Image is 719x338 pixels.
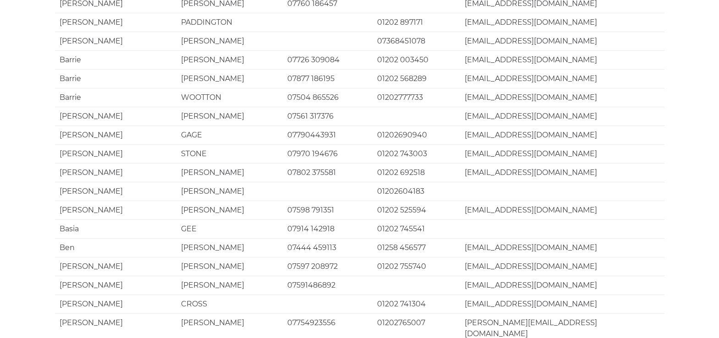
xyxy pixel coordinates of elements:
td: 01258 456577 [373,238,460,257]
td: [PERSON_NAME] [176,182,283,201]
td: [PERSON_NAME] [55,163,176,182]
td: PADDINGTON [176,13,283,32]
td: [PERSON_NAME] [55,107,176,125]
td: STONE [176,144,283,163]
td: [EMAIL_ADDRESS][DOMAIN_NAME] [460,238,664,257]
td: [PERSON_NAME] [176,257,283,276]
td: 01202 755740 [373,257,460,276]
td: [EMAIL_ADDRESS][DOMAIN_NAME] [460,69,664,88]
td: [EMAIL_ADDRESS][DOMAIN_NAME] [460,125,664,144]
td: 07504 865526 [283,88,373,107]
td: [EMAIL_ADDRESS][DOMAIN_NAME] [460,201,664,219]
td: 01202 003450 [373,50,460,69]
td: [EMAIL_ADDRESS][DOMAIN_NAME] [460,163,664,182]
td: [EMAIL_ADDRESS][DOMAIN_NAME] [460,88,664,107]
td: [PERSON_NAME] [176,69,283,88]
td: GEE [176,219,283,238]
td: 01202 525594 [373,201,460,219]
td: GAGE [176,125,283,144]
td: 01202 897171 [373,13,460,32]
td: 01202690940 [373,125,460,144]
td: CROSS [176,294,283,313]
td: WOOTTON [176,88,283,107]
td: [PERSON_NAME] [176,32,283,50]
td: [EMAIL_ADDRESS][DOMAIN_NAME] [460,276,664,294]
td: 07561 317376 [283,107,373,125]
td: 07598 791351 [283,201,373,219]
td: [PERSON_NAME] [55,32,176,50]
td: [PERSON_NAME] [176,163,283,182]
td: [PERSON_NAME] [55,13,176,32]
td: 07970 194676 [283,144,373,163]
td: 07597 208972 [283,257,373,276]
td: 01202 741304 [373,294,460,313]
td: [EMAIL_ADDRESS][DOMAIN_NAME] [460,144,664,163]
td: [PERSON_NAME] [55,182,176,201]
td: [PERSON_NAME] [55,201,176,219]
td: [PERSON_NAME] [176,201,283,219]
td: [PERSON_NAME] [176,276,283,294]
td: Barrie [55,69,176,88]
td: 07444 459113 [283,238,373,257]
td: [EMAIL_ADDRESS][DOMAIN_NAME] [460,107,664,125]
td: 07591486892 [283,276,373,294]
td: [PERSON_NAME] [55,294,176,313]
td: 07726 309084 [283,50,373,69]
td: [PERSON_NAME] [176,238,283,257]
td: [EMAIL_ADDRESS][DOMAIN_NAME] [460,294,664,313]
td: [EMAIL_ADDRESS][DOMAIN_NAME] [460,13,664,32]
td: [EMAIL_ADDRESS][DOMAIN_NAME] [460,50,664,69]
td: Barrie [55,88,176,107]
td: 01202604183 [373,182,460,201]
td: Basia [55,219,176,238]
td: 01202777733 [373,88,460,107]
td: Ben [55,238,176,257]
td: 07914 142918 [283,219,373,238]
td: [PERSON_NAME] [55,125,176,144]
td: [PERSON_NAME] [176,107,283,125]
td: 07368451078 [373,32,460,50]
td: 01202 568289 [373,69,460,88]
td: 01202 745541 [373,219,460,238]
td: [PERSON_NAME] [55,144,176,163]
td: [PERSON_NAME] [55,257,176,276]
td: [EMAIL_ADDRESS][DOMAIN_NAME] [460,32,664,50]
td: [EMAIL_ADDRESS][DOMAIN_NAME] [460,257,664,276]
td: 07790443931 [283,125,373,144]
td: 07802 375581 [283,163,373,182]
td: 07877 186195 [283,69,373,88]
td: 01202 692518 [373,163,460,182]
td: [PERSON_NAME] [55,276,176,294]
td: Barrie [55,50,176,69]
td: [PERSON_NAME] [176,50,283,69]
td: 01202 743003 [373,144,460,163]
